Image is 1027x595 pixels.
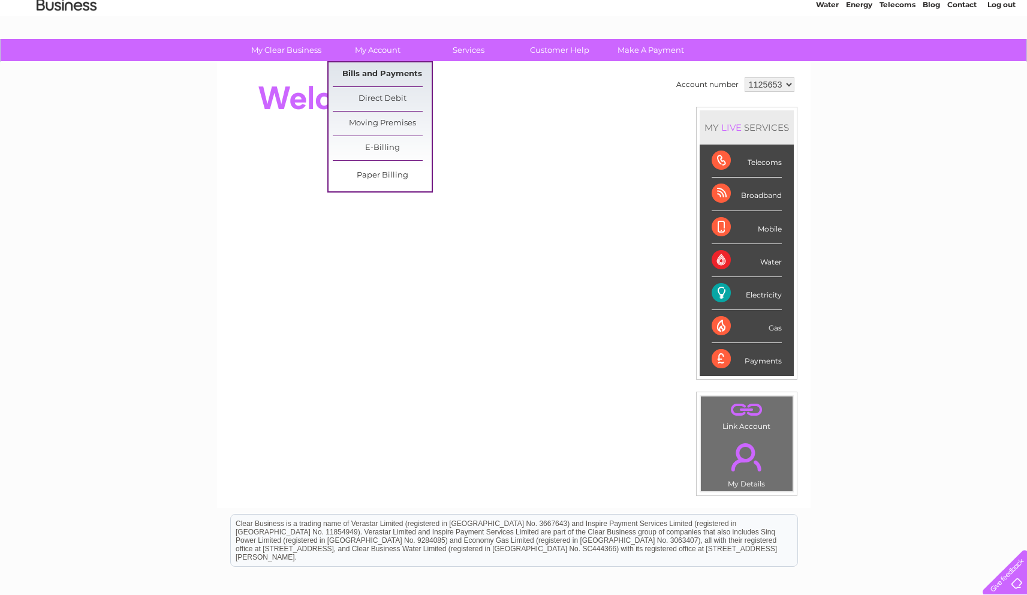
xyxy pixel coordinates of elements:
[601,39,700,61] a: Make A Payment
[712,343,782,375] div: Payments
[673,74,742,95] td: Account number
[712,277,782,310] div: Electricity
[712,145,782,178] div: Telecoms
[712,244,782,277] div: Water
[923,51,940,60] a: Blog
[700,110,794,145] div: MY SERVICES
[333,136,432,160] a: E-Billing
[880,51,915,60] a: Telecoms
[333,87,432,111] a: Direct Debit
[704,399,790,420] a: .
[700,433,793,492] td: My Details
[987,51,1016,60] a: Log out
[801,6,884,21] a: 0333 014 3131
[328,39,427,61] a: My Account
[700,396,793,434] td: Link Account
[712,310,782,343] div: Gas
[333,62,432,86] a: Bills and Payments
[712,211,782,244] div: Mobile
[333,164,432,188] a: Paper Billing
[719,122,744,133] div: LIVE
[333,112,432,136] a: Moving Premises
[237,39,336,61] a: My Clear Business
[36,31,97,68] img: logo.png
[846,51,872,60] a: Energy
[510,39,609,61] a: Customer Help
[704,436,790,478] a: .
[947,51,977,60] a: Contact
[712,178,782,211] div: Broadband
[419,39,518,61] a: Services
[816,51,839,60] a: Water
[231,7,797,58] div: Clear Business is a trading name of Verastar Limited (registered in [GEOGRAPHIC_DATA] No. 3667643...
